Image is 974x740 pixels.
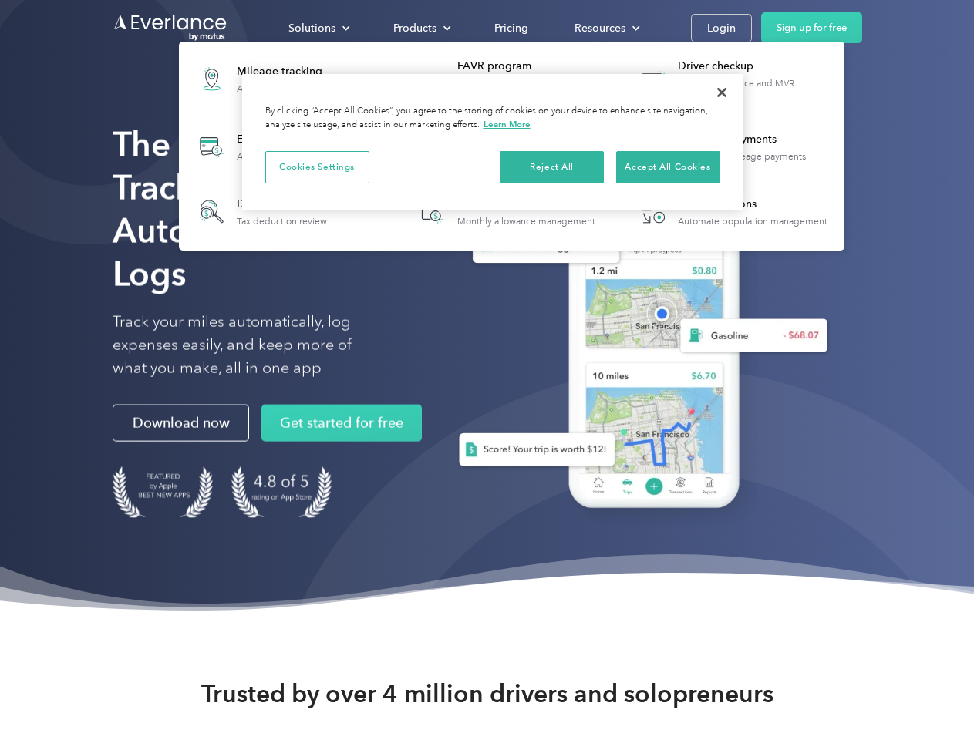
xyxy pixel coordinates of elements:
div: FAVR program [457,59,615,74]
button: Reject All [500,151,604,183]
a: Go to homepage [113,13,228,42]
img: Badge for Featured by Apple Best New Apps [113,466,213,518]
a: Download now [113,405,249,442]
div: Solutions [288,18,335,38]
div: Mileage tracking [237,64,337,79]
div: Automate population management [678,216,827,227]
nav: Products [179,42,844,251]
button: Close [705,76,739,109]
div: Pricing [494,18,528,38]
a: Expense trackingAutomatic transaction logs [187,119,356,175]
a: Get started for free [261,405,422,442]
strong: Trusted by over 4 million drivers and solopreneurs [201,678,773,709]
a: Accountable planMonthly allowance management [407,187,603,237]
div: By clicking “Accept All Cookies”, you agree to the storing of cookies on your device to enhance s... [265,105,720,132]
a: Login [691,14,752,42]
div: Cookie banner [242,74,743,210]
div: Privacy [242,74,743,210]
a: Deduction finderTax deduction review [187,187,335,237]
div: License, insurance and MVR verification [678,78,836,99]
a: Mileage trackingAutomatic mileage logs [187,51,345,107]
div: Monthly allowance management [457,216,595,227]
a: More information about your privacy, opens in a new tab [484,119,531,129]
button: Cookies Settings [265,151,369,183]
div: Driver checkup [678,59,836,74]
div: Solutions [273,15,362,42]
img: Everlance, mileage tracker app, expense tracking app [434,146,840,531]
button: Accept All Cookies [616,151,720,183]
div: Products [393,18,436,38]
a: Pricing [479,15,544,42]
a: Sign up for free [761,12,862,43]
div: Expense tracking [237,132,348,147]
a: HR IntegrationsAutomate population management [628,187,835,237]
div: Automatic mileage logs [237,83,337,94]
a: Driver checkupLicense, insurance and MVR verification [628,51,837,107]
p: Track your miles automatically, log expenses easily, and keep more of what you make, all in one app [113,311,388,380]
div: Automatic transaction logs [237,151,348,162]
a: FAVR programFixed & Variable Rate reimbursement design & management [407,51,616,107]
div: Resources [559,15,652,42]
div: Resources [575,18,625,38]
div: Login [707,18,736,38]
div: Deduction finder [237,197,327,212]
div: HR Integrations [678,197,827,212]
div: Products [378,15,463,42]
div: Tax deduction review [237,216,327,227]
img: 4.9 out of 5 stars on the app store [231,466,332,518]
